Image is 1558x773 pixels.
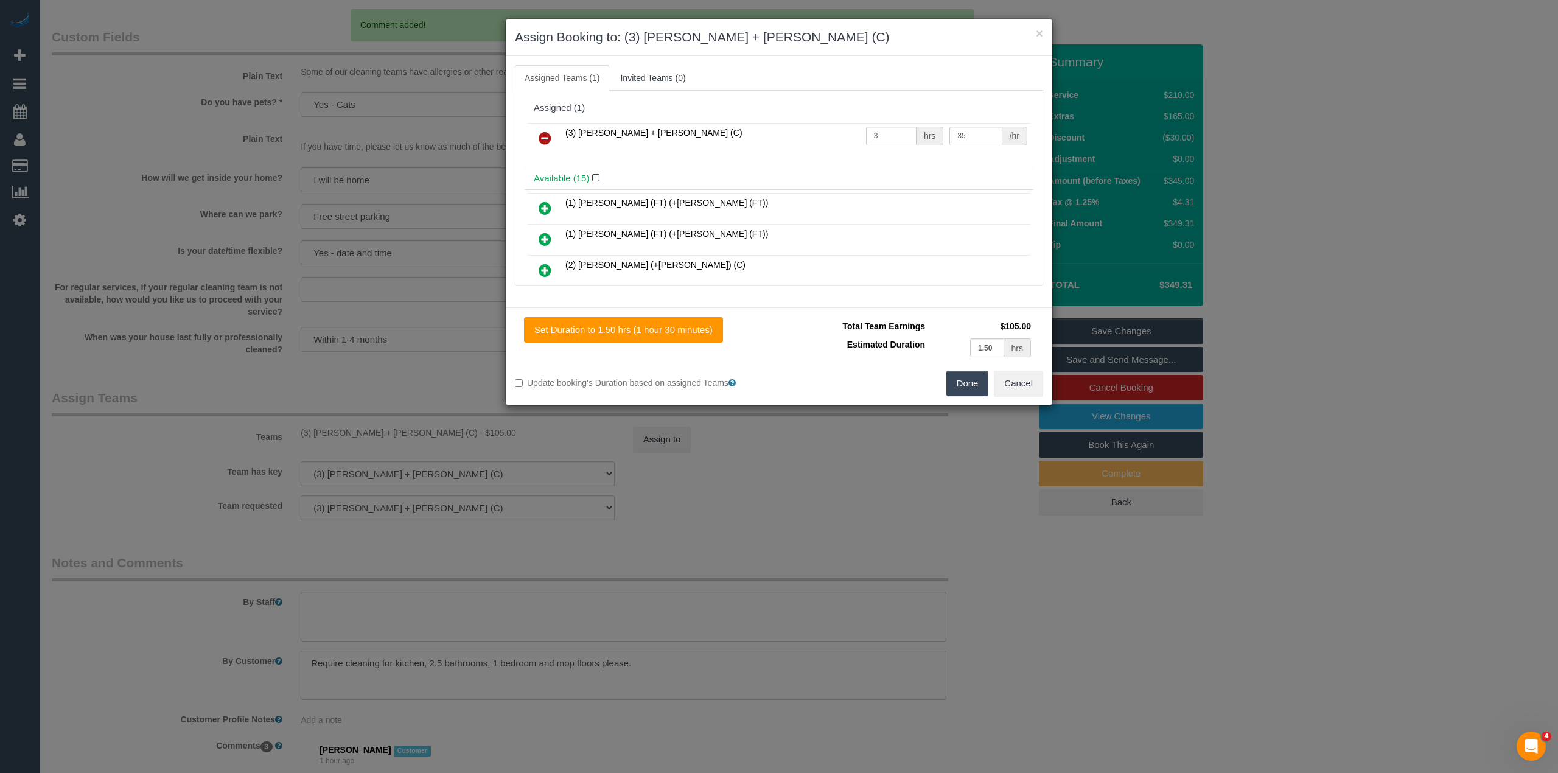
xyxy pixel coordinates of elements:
div: Assigned (1) [534,103,1024,113]
button: Cancel [994,371,1043,396]
span: (2) [PERSON_NAME] (+[PERSON_NAME]) (C) [565,260,746,270]
iframe: Intercom live chat [1517,732,1546,761]
div: hrs [1004,338,1031,357]
label: Update booking's Duration based on assigned Teams [515,377,770,389]
h3: Assign Booking to: (3) [PERSON_NAME] + [PERSON_NAME] (C) [515,28,1043,46]
input: Update booking's Duration based on assigned Teams [515,379,523,387]
div: /hr [1002,127,1027,145]
span: (1) [PERSON_NAME] (FT) (+[PERSON_NAME] (FT)) [565,229,768,239]
td: Total Team Earnings [788,317,928,335]
button: Set Duration to 1.50 hrs (1 hour 30 minutes) [524,317,723,343]
button: × [1036,27,1043,40]
h4: Available (15) [534,173,1024,184]
span: (3) [PERSON_NAME] + [PERSON_NAME] (C) [565,128,742,138]
a: Assigned Teams (1) [515,65,609,91]
span: 4 [1542,732,1551,741]
button: Done [946,371,989,396]
div: hrs [917,127,943,145]
a: Invited Teams (0) [610,65,695,91]
span: Estimated Duration [847,340,925,349]
span: (1) [PERSON_NAME] (FT) (+[PERSON_NAME] (FT)) [565,198,768,208]
td: $105.00 [928,317,1034,335]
